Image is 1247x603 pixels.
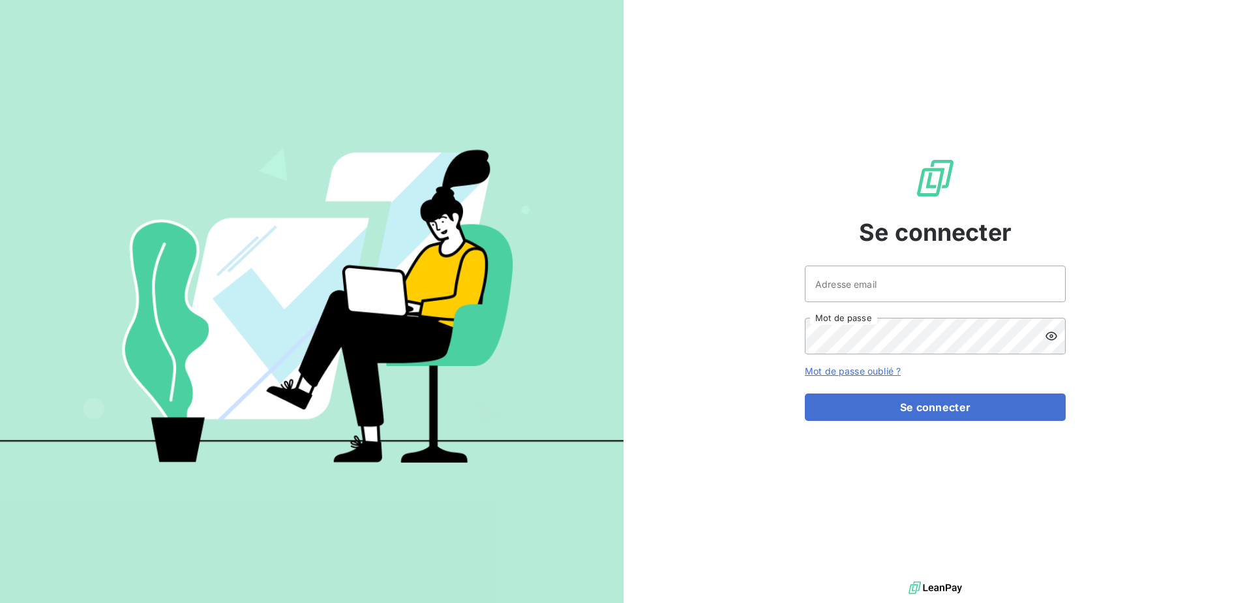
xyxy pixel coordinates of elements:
[909,578,962,598] img: logo
[805,266,1066,302] input: placeholder
[805,365,901,377] a: Mot de passe oublié ?
[914,157,956,199] img: Logo LeanPay
[859,215,1012,250] span: Se connecter
[805,394,1066,421] button: Se connecter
